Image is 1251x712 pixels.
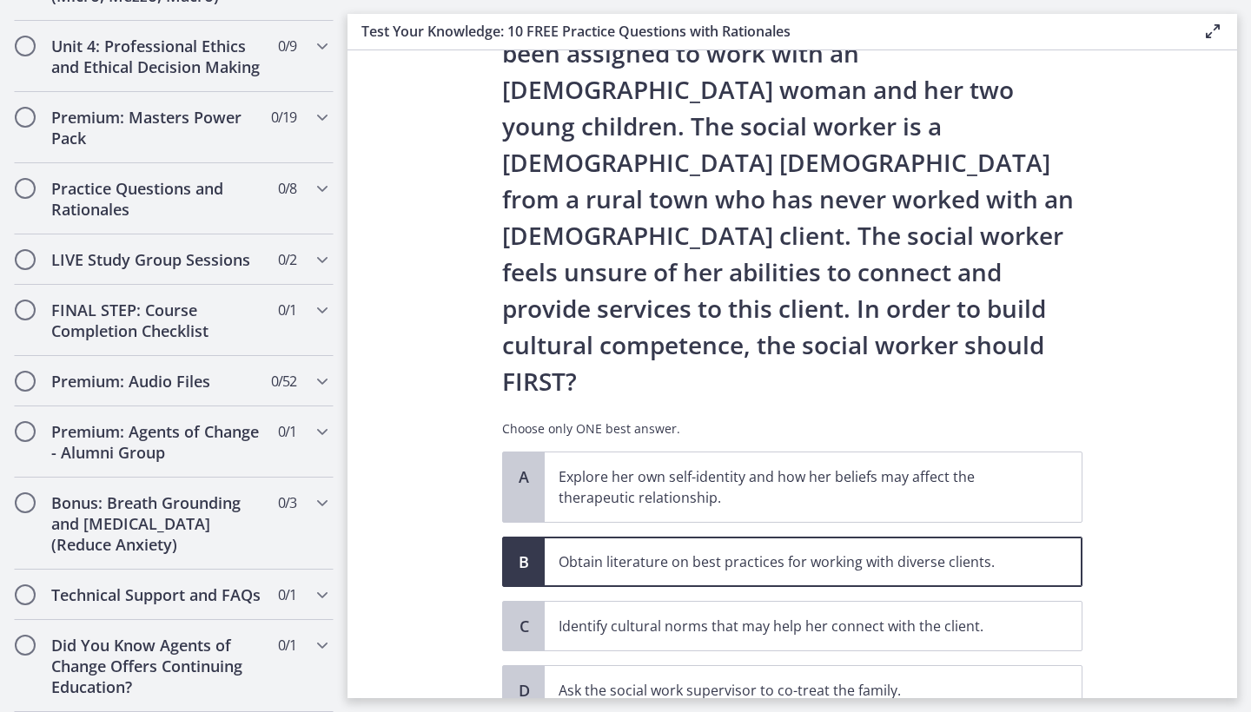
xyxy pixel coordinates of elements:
p: Explore her own self-identity and how her beliefs may affect the therapeutic relationship. [559,466,1033,508]
h2: Technical Support and FAQs [51,584,263,605]
h2: Premium: Agents of Change - Alumni Group [51,421,263,463]
h2: LIVE Study Group Sessions [51,249,263,270]
p: Obtain literature on best practices for working with diverse clients. [559,551,1033,572]
span: 0 / 9 [278,36,296,56]
span: D [513,680,534,701]
h2: Practice Questions and Rationales [51,178,263,220]
h2: Premium: Audio Files [51,371,263,392]
h2: Unit 4: Professional Ethics and Ethical Decision Making [51,36,263,77]
span: 0 / 8 [278,178,296,199]
h2: FINAL STEP: Course Completion Checklist [51,300,263,341]
span: 0 / 1 [278,300,296,320]
span: 0 / 1 [278,584,296,605]
span: 0 / 1 [278,421,296,442]
span: 0 / 19 [271,107,296,128]
span: 0 / 3 [278,492,296,513]
h2: Premium: Masters Power Pack [51,107,263,148]
span: 0 / 2 [278,249,296,270]
h2: Bonus: Breath Grounding and [MEDICAL_DATA] (Reduce Anxiety) [51,492,263,555]
h2: Did You Know Agents of Change Offers Continuing Education? [51,635,263,697]
p: Ask the social work supervisor to co-treat the family. [559,680,1033,701]
p: Identify cultural norms that may help her connect with the client. [559,616,1033,636]
span: 0 / 1 [278,635,296,656]
p: Choose only ONE best answer. [502,420,1082,438]
h3: Test Your Knowledge: 10 FREE Practice Questions with Rationales [361,21,1175,42]
span: 0 / 52 [271,371,296,392]
span: C [513,616,534,636]
span: A [513,466,534,487]
span: B [513,551,534,572]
